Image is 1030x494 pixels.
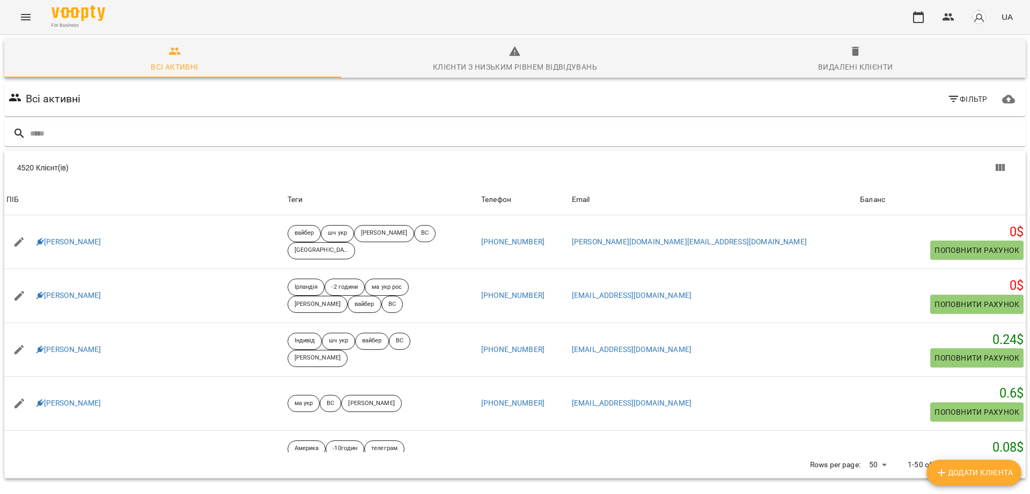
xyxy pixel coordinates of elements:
p: Індивід [295,336,315,346]
a: [PERSON_NAME][DOMAIN_NAME][EMAIL_ADDRESS][DOMAIN_NAME] [572,237,807,246]
p: телеграм [371,444,398,453]
div: -2 години [325,279,365,296]
span: Додати клієнта [935,466,1013,479]
div: Sort [6,193,19,206]
span: Поповнити рахунок [935,406,1019,418]
h5: 0 $ [860,278,1024,294]
div: Теги [288,193,477,206]
div: ВС [320,395,341,412]
p: ВС [388,300,396,309]
p: [PERSON_NAME] [348,399,394,408]
p: Ірландія [295,283,318,292]
a: [PHONE_NUMBER] [481,345,545,354]
div: Table Toolbar [4,151,1026,185]
button: Поповнити рахунок [930,402,1024,422]
div: 50 [865,457,891,473]
button: Фільтр [943,89,992,109]
p: ма укр [295,399,313,408]
h5: 0 $ [860,224,1024,241]
p: Америка [295,444,319,453]
p: вайбер [295,229,314,238]
div: [PERSON_NAME] [341,395,401,412]
span: Баланс [860,193,1024,206]
div: Індивід [288,333,322,350]
div: Sort [860,193,885,206]
div: ВС [414,225,436,242]
div: Sort [481,193,511,206]
span: UA [1002,11,1013,23]
h6: Всі активні [26,91,81,107]
div: шч укр [322,333,355,350]
p: вайбер [362,336,382,346]
div: Клієнти з низьким рівнем відвідувань [433,61,597,73]
span: Поповнити рахунок [935,298,1019,311]
p: 1-50 of 4520 [908,460,951,470]
div: ПІБ [6,193,19,206]
div: ма укр рос [365,279,409,296]
p: ВС [327,399,334,408]
div: Ірландія [288,279,325,296]
div: -10годин [326,440,364,458]
a: [PERSON_NAME] [36,398,101,409]
a: [PHONE_NUMBER] [481,237,545,246]
div: вайбер [288,225,321,242]
span: Email [572,193,856,206]
p: [PERSON_NAME] [295,354,341,363]
a: [PERSON_NAME] [36,237,101,248]
div: Email [572,193,590,206]
p: ма укр рос [372,283,402,292]
a: [PHONE_NUMBER] [481,399,545,407]
button: Поповнити рахунок [930,348,1024,368]
span: Поповнити рахунок [935,244,1019,257]
div: Sort [572,193,590,206]
span: Поповнити рахунок [935,351,1019,364]
div: Америка [288,440,326,458]
span: Телефон [481,193,568,206]
div: [PERSON_NAME] [288,296,348,313]
span: ПІБ [6,193,283,206]
button: Menu [13,4,39,30]
p: [GEOGRAPHIC_DATA] [295,246,348,255]
h5: 0.08 $ [860,439,1024,456]
p: -2 години [332,283,358,292]
p: Rows per page: [810,460,860,470]
p: шч укр [328,229,347,238]
p: вайбер [355,300,374,309]
a: [PERSON_NAME] [36,345,101,355]
div: Баланс [860,193,885,206]
div: Видалені клієнти [818,61,893,73]
h5: 0.24 $ [860,332,1024,348]
button: Показати колонки [987,155,1013,181]
div: ВС [389,333,410,350]
div: Телефон [481,193,511,206]
p: шч укр [329,336,348,346]
div: ВС [381,296,403,313]
div: Всі активні [151,61,198,73]
div: вайбер [355,333,389,350]
div: ма укр [288,395,320,412]
p: ВС [421,229,429,238]
div: [PERSON_NAME] [288,350,348,367]
a: [EMAIL_ADDRESS][DOMAIN_NAME] [572,345,691,354]
div: 4520 Клієнт(ів) [17,162,528,173]
a: [PERSON_NAME] [36,290,101,301]
span: Фільтр [947,93,988,106]
h5: 0.6 $ [860,385,1024,402]
button: Додати клієнта [926,460,1021,485]
a: [EMAIL_ADDRESS][DOMAIN_NAME] [572,399,691,407]
button: Поповнити рахунок [930,241,1024,260]
div: шч укр [321,225,354,242]
a: [PHONE_NUMBER] [481,291,545,300]
img: Voopty Logo [51,5,105,21]
p: [PERSON_NAME] [295,300,341,309]
p: -10годин [333,444,357,453]
div: [GEOGRAPHIC_DATA] [288,242,355,259]
div: [PERSON_NAME] [354,225,414,242]
button: Поповнити рахунок [930,295,1024,314]
a: [EMAIL_ADDRESS][DOMAIN_NAME] [572,291,691,300]
p: ВС [396,336,403,346]
span: For Business [51,22,105,29]
div: вайбер [348,296,381,313]
button: Next Page [987,452,1013,478]
img: avatar_s.png [972,10,987,25]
